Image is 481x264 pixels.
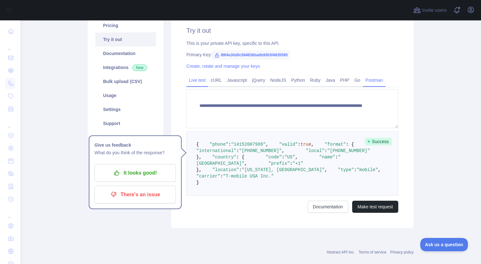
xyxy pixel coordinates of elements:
[352,201,398,213] button: Make test request
[268,75,289,85] a: NodeJS
[236,148,239,153] span: :
[324,167,327,172] span: ,
[390,250,414,254] a: Privacy policy
[242,167,324,172] span: "[US_STATE], [GEOGRAPHIC_DATA]"
[5,116,15,129] div: ...
[306,148,324,153] span: "local"
[95,18,156,32] a: Pricing
[295,155,298,160] span: ,
[212,50,290,60] span: 89f4e30d0c584836ba0b9303f4835595
[208,75,224,85] a: cURL
[231,142,266,147] span: "14152007986"
[186,64,260,69] a: Create, rotate and manage your keys
[282,148,284,153] span: ,
[5,38,15,51] div: ...
[95,102,156,116] a: Settings
[301,142,311,147] span: true
[223,174,274,179] span: "T-mobile USA Inc."
[338,75,352,85] a: PHP
[378,167,380,172] span: ,
[212,155,236,160] span: "country"
[323,75,338,85] a: Java
[282,155,284,160] span: :
[220,174,223,179] span: :
[365,138,392,145] span: Success
[412,5,448,15] button: Invite users
[308,201,348,213] a: Documentation
[5,206,15,219] div: ...
[308,75,323,85] a: Ruby
[335,155,338,160] span: :
[244,161,247,166] span: ,
[186,40,398,46] div: This is your private API key, specific to this API.
[324,142,346,147] span: "format"
[212,167,239,172] span: "location"
[249,75,268,85] a: jQuery
[196,167,202,172] span: },
[228,142,231,147] span: :
[196,155,202,160] span: },
[94,141,176,149] h1: Give us feedback
[94,149,176,156] p: What do you think of the response?
[186,26,398,35] h2: Try it out
[95,74,156,88] a: Bulk upload (CSV)
[266,142,268,147] span: ,
[359,250,386,254] a: Terms of service
[289,75,308,85] a: Python
[239,148,282,153] span: "[PHONE_NUMBER]"
[196,148,236,153] span: "international"
[319,155,335,160] span: "name"
[284,155,295,160] span: "US"
[95,116,156,130] a: Support
[239,167,241,172] span: :
[95,32,156,46] a: Try it out
[420,238,468,251] iframe: Toggle Customer Support
[196,180,199,185] span: }
[327,148,370,153] span: "[PHONE_NUMBER]"
[95,46,156,60] a: Documentation
[95,60,156,74] a: Integrations New
[357,167,378,172] span: "mobile"
[186,75,208,85] a: Live test
[346,142,354,147] span: : {
[324,148,327,153] span: :
[196,174,220,179] span: "carrier"
[363,75,386,85] a: Postman
[298,142,300,147] span: :
[224,75,249,85] a: Javascript
[279,142,298,147] span: "valid"
[352,75,363,85] a: Go
[132,65,147,71] span: New
[95,88,156,102] a: Usage
[338,167,354,172] span: "type"
[186,52,398,58] div: Primary Key:
[354,167,357,172] span: :
[422,7,447,14] span: Invite users
[210,142,228,147] span: "phone"
[327,250,355,254] a: Abstract API Inc.
[236,155,244,160] span: : {
[292,161,303,166] span: "+1"
[268,161,290,166] span: "prefix"
[266,155,282,160] span: "code"
[290,161,292,166] span: :
[311,142,314,147] span: ,
[196,142,199,147] span: {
